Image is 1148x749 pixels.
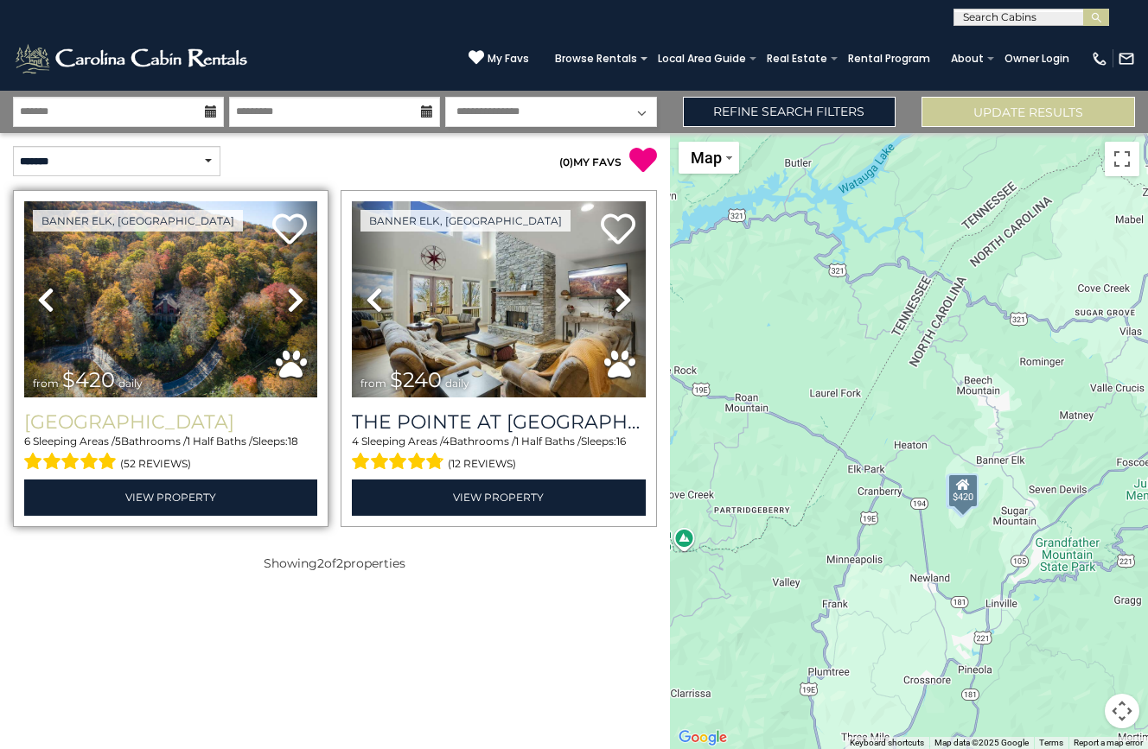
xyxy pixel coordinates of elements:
[1105,694,1139,728] button: Map camera controls
[24,479,317,515] a: View Property
[24,434,317,475] div: Sleeping Areas / Bathrooms / Sleeps:
[546,47,646,71] a: Browse Rentals
[352,410,645,434] h3: The Pointe at North View
[445,377,469,390] span: daily
[24,410,317,434] a: [GEOGRAPHIC_DATA]
[922,97,1135,127] button: Update Results
[1039,738,1063,747] a: Terms (opens in new tab)
[13,555,657,572] p: Showing of properties
[352,435,359,447] span: 4
[62,367,115,392] span: $420
[360,377,386,390] span: from
[469,49,529,67] a: My Favs
[360,210,571,232] a: Banner Elk, [GEOGRAPHIC_DATA]
[13,41,252,76] img: White-1-2.png
[515,435,581,447] span: 1 Half Baths /
[679,142,739,174] button: Change map style
[120,453,191,475] span: (52 reviews)
[488,51,529,67] span: My Favs
[272,212,307,249] a: Add to favorites
[443,435,450,447] span: 4
[947,473,979,508] div: $420
[448,453,516,475] span: (12 reviews)
[996,47,1078,71] a: Owner Login
[942,47,992,71] a: About
[352,410,645,434] a: The Pointe at [GEOGRAPHIC_DATA]
[946,473,977,508] div: $240
[33,377,59,390] span: from
[758,47,836,71] a: Real Estate
[559,156,573,168] span: ( )
[24,435,30,447] span: 6
[1091,50,1108,67] img: phone-regular-white.png
[187,435,252,447] span: 1 Half Baths /
[24,410,317,434] h3: North View Lodge
[839,47,939,71] a: Rental Program
[288,435,298,447] span: 18
[352,434,645,475] div: Sleeping Areas / Bathrooms / Sleeps:
[683,97,896,127] a: Refine Search Filters
[850,737,924,749] button: Keyboard shortcuts
[934,738,1029,747] span: Map data ©2025 Google
[115,435,121,447] span: 5
[691,149,722,167] span: Map
[118,377,143,390] span: daily
[1118,50,1135,67] img: mail-regular-white.png
[336,555,343,571] span: 2
[649,47,755,71] a: Local Area Guide
[674,727,731,749] img: Google
[616,435,626,447] span: 16
[1105,142,1139,176] button: Toggle fullscreen view
[24,201,317,397] img: thumbnail_163272699.jpeg
[352,201,645,397] img: thumbnail_163686583.jpeg
[674,727,731,749] a: Open this area in Google Maps (opens a new window)
[390,367,442,392] span: $240
[317,555,324,571] span: 2
[563,156,570,168] span: 0
[33,210,243,232] a: Banner Elk, [GEOGRAPHIC_DATA]
[1074,738,1143,747] a: Report a map error
[352,479,645,515] a: View Property
[559,156,622,168] a: (0)MY FAVS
